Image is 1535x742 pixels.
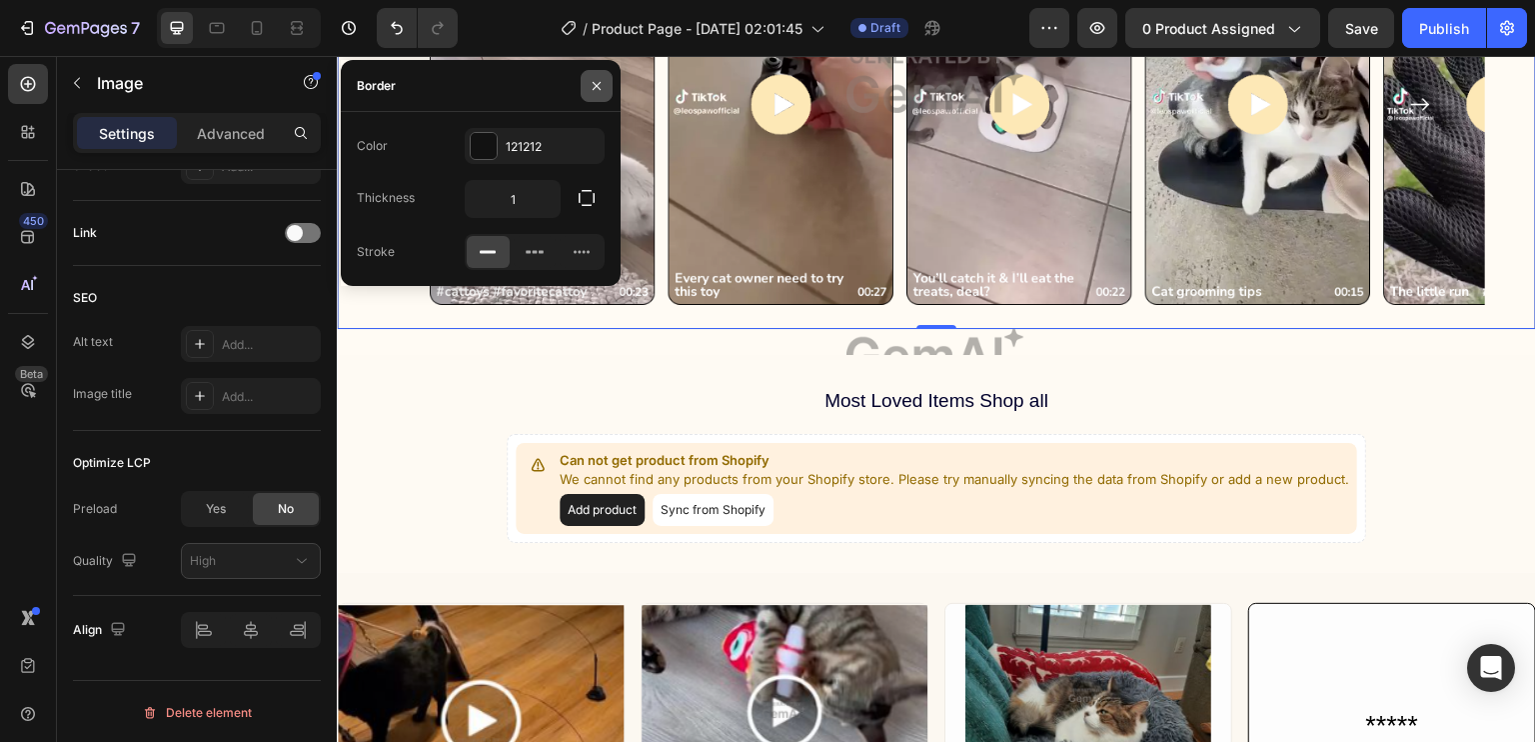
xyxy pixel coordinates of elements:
span: Yes [206,500,226,518]
div: Link [73,224,97,242]
button: Delete element [73,697,321,729]
div: Beta [15,366,48,382]
div: Stroke [357,243,395,261]
button: 0 product assigned [1125,8,1320,48]
div: Image title [73,385,132,403]
div: SEO [73,289,97,307]
p: Advanced [197,123,265,144]
div: Publish [1419,18,1469,39]
span: Product Page - [DATE] 02:01:45 [592,18,802,39]
div: Delete element [142,701,252,725]
span: Save [1345,20,1378,37]
div: Add... [222,336,316,354]
button: 7 [8,8,149,48]
button: Save [1328,8,1394,48]
div: Optimize LCP [73,454,151,472]
p: Image [97,71,267,95]
div: 121212 [506,138,600,156]
span: Draft [870,19,900,37]
div: Border [357,77,396,95]
p: 7 [131,16,140,40]
p: Settings [99,123,155,144]
input: Auto [466,181,560,217]
iframe: Design area [337,56,1535,742]
span: 0 product assigned [1142,18,1275,39]
div: Quality [73,548,141,575]
div: Color [357,137,388,155]
div: 450 [19,213,48,229]
div: Add... [222,388,316,406]
div: Open Intercom Messenger [1467,644,1515,692]
button: Publish [1402,8,1486,48]
img: Alt image [629,548,874,733]
div: Align [73,617,130,644]
div: Preload [73,500,117,518]
div: Thickness [357,189,415,207]
span: / [583,18,588,39]
div: Alt text [73,333,113,351]
span: No [278,500,294,518]
div: Undo/Redo [377,8,458,48]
